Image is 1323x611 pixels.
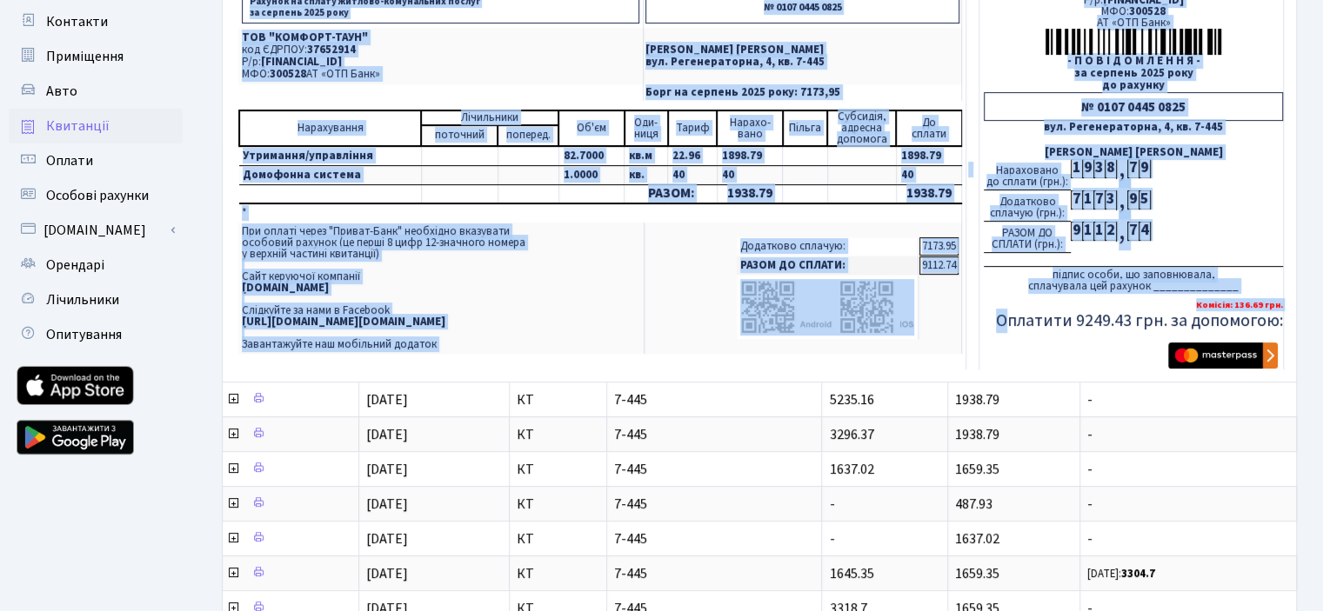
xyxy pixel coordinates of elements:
[955,564,999,583] span: 1659.35
[239,146,421,166] td: Утримання/управління
[46,186,149,205] span: Особові рахунки
[737,256,919,275] td: РАЗОМ ДО СПЛАТИ:
[1168,342,1278,369] img: Masterpass
[46,325,122,344] span: Опитування
[645,87,959,98] p: Борг на серпень 2025 року: 7173,95
[984,122,1283,133] div: вул. Регенераторна, 4, кв. 7-445
[1093,159,1105,178] div: 3
[242,69,639,80] p: МФО: АТ «ОТП Банк»
[517,532,598,546] span: КТ
[717,185,782,203] td: 1938.79
[1071,190,1082,209] div: 7
[1087,566,1155,581] small: [DATE]:
[1082,222,1093,241] div: 1
[366,564,408,583] span: [DATE]
[517,462,598,476] span: КТ
[919,237,959,256] td: 7173.95
[625,146,668,166] td: кв.м
[1116,190,1127,210] div: ,
[625,110,668,146] td: Оди- ниця
[9,282,183,317] a: Лічильники
[1093,190,1105,209] div: 7
[366,460,408,479] span: [DATE]
[829,564,873,583] span: 1645.35
[645,44,959,56] p: [PERSON_NAME] [PERSON_NAME]
[919,256,959,275] td: 9112.74
[9,39,183,74] a: Приміщення
[1087,462,1289,476] span: -
[829,390,873,409] span: 5235.16
[668,146,718,166] td: 22.96
[1082,159,1093,178] div: 9
[1129,3,1166,19] span: 300528
[1071,222,1082,241] div: 9
[896,166,961,185] td: 40
[740,279,914,335] img: apps-qrcodes.png
[1087,497,1289,511] span: -
[1127,222,1139,241] div: 7
[668,110,718,146] td: Тариф
[517,497,598,511] span: КТ
[625,166,668,185] td: кв.
[614,532,815,546] span: 7-445
[1082,190,1093,209] div: 1
[242,32,639,43] p: ТОВ "КОМФОРТ-ТАУН"
[896,146,961,166] td: 1898.79
[238,222,644,354] td: При оплаті через "Приват-Банк" необхідно вказувати особовий рахунок (це перші 8 цифр 12-значного ...
[307,42,356,57] span: 37652914
[1116,222,1127,242] div: ,
[366,495,408,514] span: [DATE]
[984,17,1283,29] div: АТ «ОТП Банк»
[558,166,624,185] td: 1.0000
[421,125,498,147] td: поточний
[498,125,558,147] td: поперед.
[558,146,624,166] td: 82.7000
[984,80,1283,91] div: до рахунку
[1116,159,1127,179] div: ,
[955,460,999,479] span: 1659.35
[1139,190,1150,209] div: 5
[614,567,815,581] span: 7-445
[242,56,639,68] p: Р/р:
[46,256,104,275] span: Орендарі
[1127,159,1139,178] div: 7
[46,290,119,309] span: Лічильники
[366,425,408,444] span: [DATE]
[1105,159,1116,178] div: 8
[896,110,961,146] td: До cплати
[829,529,834,548] span: -
[46,12,108,31] span: Контакти
[955,495,992,514] span: 487.93
[239,110,421,146] td: Нарахування
[984,147,1283,158] div: [PERSON_NAME] [PERSON_NAME]
[984,310,1283,331] h5: Оплатити 9249.43 грн. за допомогою:
[614,393,815,407] span: 7-445
[984,266,1283,292] div: підпис особи, що заповнювала, сплачувала цей рахунок ______________
[1121,566,1155,581] b: 3304.7
[1127,190,1139,209] div: 9
[1087,393,1289,407] span: -
[242,44,639,56] p: код ЄДРПОУ:
[366,390,408,409] span: [DATE]
[614,462,815,476] span: 7-445
[9,178,183,213] a: Особові рахунки
[9,248,183,282] a: Орендарі
[955,529,999,548] span: 1637.02
[242,314,445,329] b: [URL][DOMAIN_NAME][DOMAIN_NAME]
[1105,222,1116,241] div: 2
[829,460,873,479] span: 1637.02
[717,146,782,166] td: 1898.79
[668,166,718,185] td: 40
[829,495,834,514] span: -
[1087,428,1289,442] span: -
[366,529,408,548] span: [DATE]
[1139,222,1150,241] div: 4
[517,567,598,581] span: КТ
[625,185,718,203] td: РАЗОМ:
[984,222,1071,253] div: РАЗОМ ДО СПЛАТИ (грн.):
[9,74,183,109] a: Авто
[614,428,815,442] span: 7-445
[9,143,183,178] a: Оплати
[1196,298,1283,311] b: Комісія: 136.69 грн.
[984,190,1071,222] div: Додатково сплачую (грн.):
